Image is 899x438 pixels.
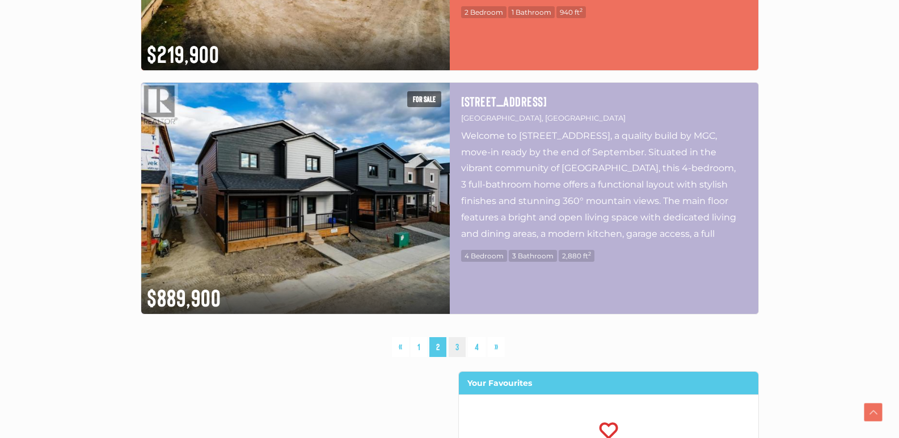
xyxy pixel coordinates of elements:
[141,275,450,314] div: $889,900
[429,337,446,357] span: 2
[461,94,747,109] a: [STREET_ADDRESS]
[461,128,747,241] p: Welcome to [STREET_ADDRESS], a quality build by MGC, move-in ready by the end of September. Situa...
[509,250,557,262] span: 3 Bathroom
[559,250,594,262] span: 2,880 ft
[461,250,507,262] span: 4 Bedroom
[556,6,586,18] span: 940 ft
[141,83,450,314] img: 33 WYVERN AVENUE, Whitehorse, Yukon
[461,112,747,125] p: [GEOGRAPHIC_DATA], [GEOGRAPHIC_DATA]
[461,6,507,18] span: 2 Bedroom
[411,337,427,357] a: 1
[392,337,409,357] a: «
[508,6,555,18] span: 1 Bathroom
[467,378,532,388] strong: Your Favourites
[141,32,450,70] div: $219,900
[580,7,583,13] sup: 2
[588,250,591,257] sup: 2
[407,91,441,107] span: For sale
[488,337,505,357] a: »
[449,337,466,357] a: 3
[468,337,486,357] a: 4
